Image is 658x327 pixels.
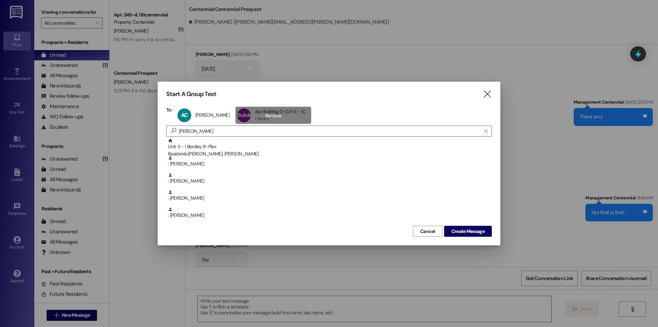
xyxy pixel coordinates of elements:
[166,207,492,224] div: : [PERSON_NAME]
[166,173,492,190] div: : [PERSON_NAME]
[166,138,492,155] div: Unit: 3 - 1 Bentley 8-PlexResidents:[PERSON_NAME], [PERSON_NAME]
[168,207,492,219] div: : [PERSON_NAME]
[483,91,492,98] i: 
[181,112,188,119] span: AC
[166,155,492,173] div: : [PERSON_NAME]
[420,228,435,235] span: Cancel
[166,190,492,207] div: : [PERSON_NAME]
[168,190,492,202] div: : [PERSON_NAME]
[195,112,230,118] div: [PERSON_NAME]
[480,126,491,136] button: Clear text
[444,226,492,237] button: Create Message
[168,127,179,135] i: 
[413,226,442,237] button: Cancel
[179,126,480,136] input: Search for any contact or apartment
[168,173,492,185] div: : [PERSON_NAME]
[168,138,492,158] div: Unit: 3 - 1 Bentley 8-Plex
[484,128,488,134] i: 
[168,155,492,167] div: : [PERSON_NAME]
[451,228,485,235] span: Create Message
[168,150,492,157] div: Residents: [PERSON_NAME], [PERSON_NAME]
[166,107,172,113] h3: To:
[166,90,216,98] h3: Start A Group Text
